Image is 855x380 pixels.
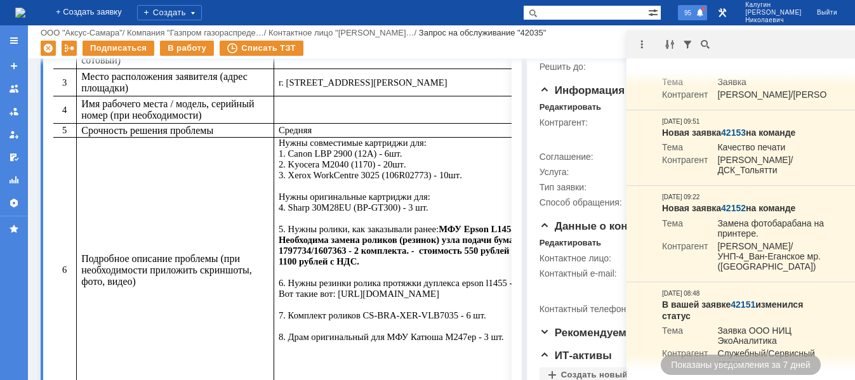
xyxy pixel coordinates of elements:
span: Имя рабочего места / модель, серийный номер (при необходимости) [28,106,201,128]
a: Создать заявку [4,56,24,76]
a: Компания "Газпром газораспреде… [127,28,264,37]
td: [PERSON_NAME]/ДСК_Тольятти [708,155,827,178]
td: Тема [662,218,708,241]
span: Рекомендуемые статьи БЗ [540,327,698,339]
div: Поиск по тексту [698,37,713,52]
span: Нужны оригинальные картриджи для: 4. Sharp 30M28EU (BP-GT300) - 3 шт. 5. Нужны ролики, как заказы... [225,199,574,350]
span: Комплект роликов CS-BRA-XER-VLB7035 - 630,00 за комплект. [8,71,268,81]
strong: Новая заявка на команде [662,128,795,138]
span: Sharp 30M28EU (BP-GT300) - 19 670,00 за шт. [8,41,200,51]
td: Контрагент [662,155,708,178]
a: Перейти в интерфейс администратора [715,5,730,20]
span: 2. Kyocera M2040 (1170) - 20 [225,167,339,177]
div: Контактный телефон: [540,304,682,314]
span: 5 [9,133,13,143]
span: шт [339,167,350,177]
div: Контрагент: [540,117,682,128]
span: Расширенный поиск [648,6,661,18]
td: Контрагент [662,241,708,274]
td: [PERSON_NAME]/УНП-4_Ван-Еганское мр. ([GEOGRAPHIC_DATA]) [708,241,827,274]
div: Решить до: [540,62,682,72]
a: 42151 [731,299,755,310]
span: Николаевич [745,16,802,24]
b: МФУ Epson L1455 (А3) (X2SJ001500) – Необходима замена роликов (резинок) узла подачи бумаги 1,2 ло... [225,232,574,274]
img: logo [15,8,25,18]
span: 89171136838 [225,51,276,61]
span: Место расположения заявителя (адрес площадки) [28,79,194,101]
div: Услуга: [540,167,682,177]
span: . 3. Xerox WorkCentre 3025 (106R02773) - 10 [225,167,395,188]
div: Действия с уведомлениями [634,37,649,52]
a: 42152 [721,203,746,213]
a: 42153 [721,128,746,138]
div: / [268,28,419,37]
span: Информация [540,84,625,96]
td: Контрагент [662,89,708,102]
span: Заявитель (ФИО пользователя) [28,23,162,34]
a: Заявки на командах [4,79,24,99]
span: . [406,178,409,188]
div: Создать [137,5,202,20]
span: Xerox WorkCentre 3025 (106R02773) - 535,00 за шт. [8,30,219,41]
span: Kyocera M2040 (1170) - 414,00 за шт. [8,20,160,30]
span: 4 [9,112,13,122]
span: [PERSON_NAME] [745,9,802,16]
span: 6 [9,272,13,282]
a: Контактное лицо "[PERSON_NAME]… [268,28,414,37]
div: Удалить [41,41,56,56]
span: 1 [9,23,13,34]
span: ИТ-активы [540,350,612,362]
a: Мои заявки [4,124,24,145]
div: Редактировать [540,102,601,112]
div: Показаны уведомления за 7 дней [661,355,820,375]
span: 3 [9,85,13,95]
a: Заявки в моей ответственности [4,102,24,122]
div: / [127,28,268,37]
span: Подробное описание проблемы (при необходимости приложить скриншоты, фото, видео) [28,261,198,294]
div: [DATE] 09:51 [662,117,699,127]
div: [DATE] 08:48 [662,289,699,299]
div: Работа с массовостью [62,41,77,56]
div: Тип заявки: [540,182,682,192]
td: Тема [662,325,708,348]
td: Замена фотобарабана на принтере. [708,218,827,241]
div: Контактный e-mail: [540,268,682,278]
strong: В вашей заявке изменился статус [662,299,803,321]
td: Служебный/Сервисный отдел [708,348,827,371]
td: Заявка ООО НИЦ ЭкоАналитика [708,325,827,348]
span: Нужны совместимые картриджи для: 1. Canon LBP 2900 (12A) - 6шт. [225,145,373,166]
span: Canon LBP 2900 (12A) - 424,00 за шт. [8,10,161,20]
span: Данные о контрагенте [540,220,674,232]
div: Редактировать [540,238,601,248]
a: Отчеты [4,170,24,190]
a: ООО "Аксус-Самара" [41,28,123,37]
div: Контактное лицо: [540,253,682,263]
span: Калугин [745,1,802,9]
div: Фильтрация [680,37,695,52]
span: Драм оригинальный для МФУ Катюша M247ep (PCM247) - 20 333,00 за шт. [8,81,317,91]
div: [DATE] 09:22 [662,192,699,202]
div: / [41,28,127,37]
span: г. [STREET_ADDRESS][PERSON_NAME] [225,85,394,95]
a: Мои согласования [4,147,24,167]
td: Тема [662,142,708,155]
strong: Новая заявка на команде [662,203,795,213]
span: Срочность решения проблемы [28,133,160,143]
td: Качество печати [708,142,827,155]
a: Перейти на домашнюю страницу [15,8,25,18]
span: 95 [680,8,695,17]
span: Контактный телефон заявителя (указать доступный № телефона, по возможности - сотовый) [28,39,211,73]
a: Настройки [4,193,24,213]
span: Средняя [225,133,258,143]
div: Запрос на обслуживание "42035" [419,28,547,37]
span: [PERSON_NAME] [225,23,299,34]
div: Соглашение: [540,152,682,162]
span: шт [395,178,407,188]
td: Контрагент [662,348,708,371]
span: 2 [9,51,13,61]
div: Группировка уведомлений [662,37,677,52]
div: Способ обращения: [540,197,682,207]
